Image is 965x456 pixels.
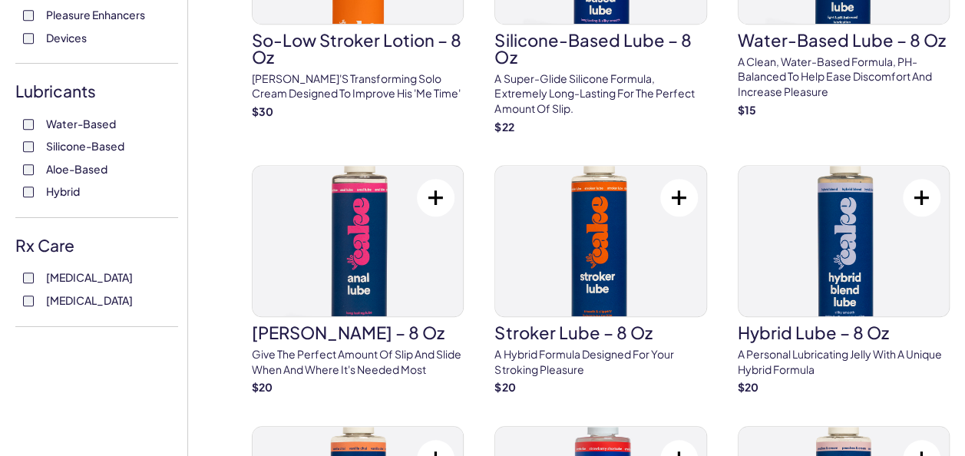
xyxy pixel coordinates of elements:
[23,187,34,197] input: Hybrid
[738,165,950,395] a: Hybrid Lube – 8 ozHybrid Lube – 8 ozA personal lubricating jelly with a unique hybrid formula$20
[46,28,87,48] span: Devices
[738,324,950,341] h3: Hybrid Lube – 8 oz
[46,181,80,201] span: Hybrid
[46,290,133,310] span: [MEDICAL_DATA]
[253,166,463,316] img: Anal Lube – 8 oz
[495,166,706,316] img: Stroker Lube – 8 oz
[46,267,133,287] span: [MEDICAL_DATA]
[23,164,34,175] input: Aloe-Based
[494,347,706,377] p: A hybrid formula designed for your stroking pleasure
[738,380,758,394] strong: $ 20
[739,166,949,316] img: Hybrid Lube – 8 oz
[23,119,34,130] input: Water-Based
[494,165,706,395] a: Stroker Lube – 8 ozStroker Lube – 8 ozA hybrid formula designed for your stroking pleasure$20
[494,120,514,134] strong: $ 22
[252,347,464,377] p: Give the perfect amount of slip and slide when and where it's needed most
[23,296,34,306] input: [MEDICAL_DATA]
[738,347,950,377] p: A personal lubricating jelly with a unique hybrid formula
[252,165,464,395] a: Anal Lube – 8 oz[PERSON_NAME] – 8 ozGive the perfect amount of slip and slide when and where it's...
[23,10,34,21] input: Pleasure Enhancers
[46,159,107,179] span: Aloe-Based
[252,380,273,394] strong: $ 20
[738,103,756,117] strong: $ 15
[23,273,34,283] input: [MEDICAL_DATA]
[23,141,34,152] input: Silicone-Based
[494,31,706,65] h3: Silicone-Based Lube – 8 oz
[738,31,950,48] h3: Water-Based Lube – 8 oz
[252,71,464,101] p: [PERSON_NAME]'s transforming solo cream designed to improve his 'me time'
[494,71,706,117] p: A super-glide silicone formula, extremely long-lasting for the perfect amount of slip.
[23,33,34,44] input: Devices
[46,136,124,156] span: Silicone-Based
[252,31,464,65] h3: So-Low Stroker Lotion – 8 oz
[494,380,515,394] strong: $ 20
[46,5,145,25] span: Pleasure Enhancers
[252,104,273,118] strong: $ 30
[494,324,706,341] h3: Stroker Lube – 8 oz
[252,324,464,341] h3: [PERSON_NAME] – 8 oz
[738,55,950,100] p: A clean, water-based formula, pH-balanced to help ease discomfort and increase pleasure
[46,114,116,134] span: Water-Based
